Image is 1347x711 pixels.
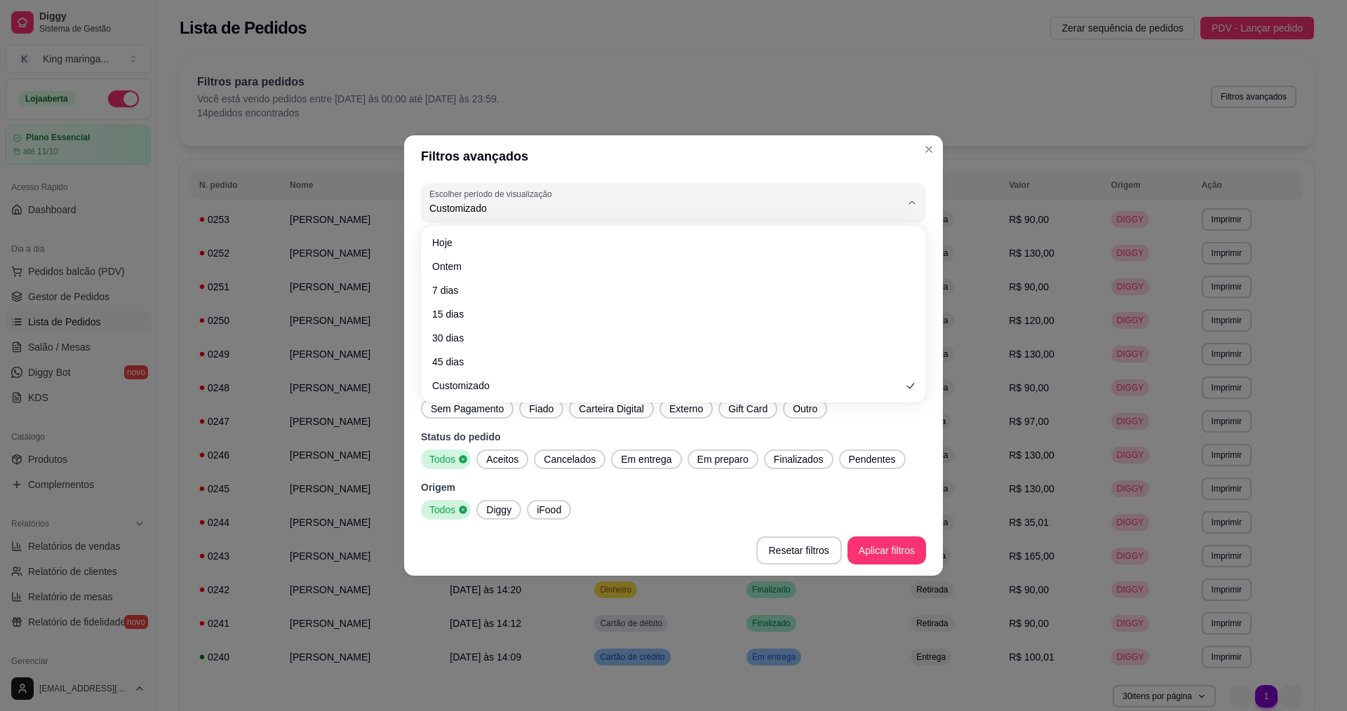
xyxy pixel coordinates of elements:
[847,536,926,564] button: Aplicar filtros
[424,503,458,517] span: Todos
[723,402,773,416] span: Gift Card
[843,452,902,466] span: Pendentes
[481,503,517,517] span: Diggy
[481,452,524,466] span: Aceitos
[787,402,823,416] span: Outro
[404,135,943,177] header: Filtros avançados
[432,259,901,273] span: Ontem
[424,452,458,466] span: Todos
[756,536,842,564] button: Resetar filtros
[425,402,509,416] span: Sem Pagamento
[692,452,754,466] span: Em preparo
[523,402,559,416] span: Fiado
[615,452,677,466] span: Em entrega
[421,430,926,444] p: Status do pedido
[432,379,901,393] span: Customizado
[768,452,829,466] span: Finalizados
[432,283,901,297] span: 7 dias
[429,188,556,200] label: Escolher período de visualização
[432,236,901,250] span: Hoje
[432,307,901,321] span: 15 dias
[429,201,901,215] span: Customizado
[918,138,940,161] button: Close
[421,480,926,494] p: Origem
[531,503,567,517] span: iFood
[432,331,901,345] span: 30 dias
[538,452,601,466] span: Cancelados
[664,402,709,416] span: Externo
[432,355,901,369] span: 45 dias
[573,402,650,416] span: Carteira Digital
